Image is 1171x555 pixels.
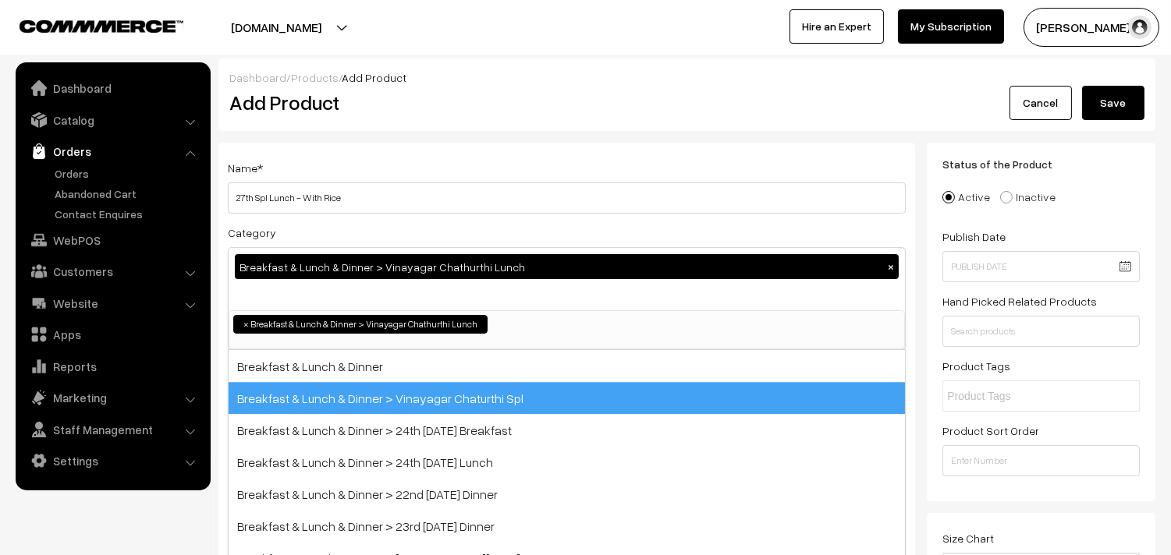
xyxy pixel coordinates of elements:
[228,224,276,241] label: Category
[884,260,898,274] button: ×
[20,320,205,348] a: Apps
[20,20,183,32] img: COMMMERCE
[790,9,884,44] a: Hire an Expert
[229,90,910,115] h2: Add Product
[20,384,205,412] a: Marketing
[942,228,1006,245] label: Publish Date
[1000,189,1056,205] label: Inactive
[20,257,205,285] a: Customers
[51,206,205,222] a: Contact Enquires
[1024,8,1159,47] button: [PERSON_NAME] s…
[20,415,205,444] a: Staff Management
[291,71,339,84] a: Products
[942,358,1010,374] label: Product Tags
[229,350,905,382] span: Breakfast & Lunch & Dinner
[20,352,205,380] a: Reports
[942,157,1071,171] span: Status of the Product
[898,9,1004,44] a: My Subscription
[229,510,905,542] span: Breakfast & Lunch & Dinner > 23rd [DATE] Dinner
[1128,16,1151,39] img: user
[942,316,1140,347] input: Search products
[942,422,1039,439] label: Product Sort Order
[51,165,205,182] a: Orders
[229,478,905,510] span: Breakfast & Lunch & Dinner > 22nd [DATE] Dinner
[20,16,156,34] a: COMMMERCE
[1010,86,1072,120] a: Cancel
[243,317,249,331] span: ×
[229,71,286,84] a: Dashboard
[235,254,899,279] div: Breakfast & Lunch & Dinner > Vinayagar Chathurthi Lunch
[233,315,488,334] li: Breakfast & Lunch & Dinner > Vinayagar Chathurthi Lunch
[942,251,1140,282] input: Publish Date
[228,182,906,214] input: Name
[229,414,905,446] span: Breakfast & Lunch & Dinner > 24th [DATE] Breakfast
[342,71,406,84] span: Add Product
[20,137,205,165] a: Orders
[20,226,205,254] a: WebPOS
[942,530,994,546] label: Size Chart
[228,160,263,176] label: Name
[20,289,205,317] a: Website
[20,74,205,102] a: Dashboard
[947,388,1084,405] input: Product Tags
[229,382,905,414] span: Breakfast & Lunch & Dinner > Vinayagar Chaturthi Spl
[942,189,990,205] label: Active
[20,106,205,134] a: Catalog
[229,446,905,478] span: Breakfast & Lunch & Dinner > 24th [DATE] Lunch
[1082,86,1144,120] button: Save
[51,186,205,202] a: Abandoned Cart
[20,447,205,475] a: Settings
[942,445,1140,476] input: Enter Number
[942,293,1097,309] label: Hand Picked Related Products
[229,69,1144,86] div: / /
[176,8,376,47] button: [DOMAIN_NAME]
